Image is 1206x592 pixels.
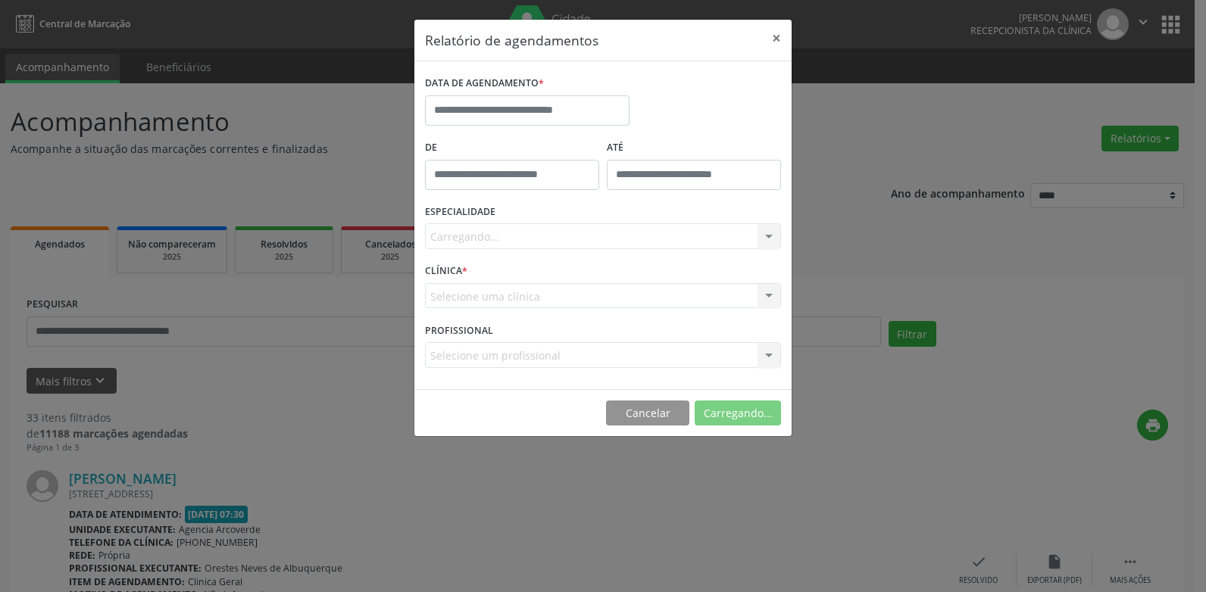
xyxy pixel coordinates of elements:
[425,201,495,224] label: ESPECIALIDADE
[425,30,598,50] h5: Relatório de agendamentos
[606,400,689,426] button: Cancelar
[695,400,781,426] button: Carregando...
[425,136,599,160] label: De
[425,260,467,283] label: CLÍNICA
[761,20,792,57] button: Close
[607,136,781,160] label: ATÉ
[425,72,544,95] label: DATA DE AGENDAMENTO
[425,319,493,342] label: PROFISSIONAL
